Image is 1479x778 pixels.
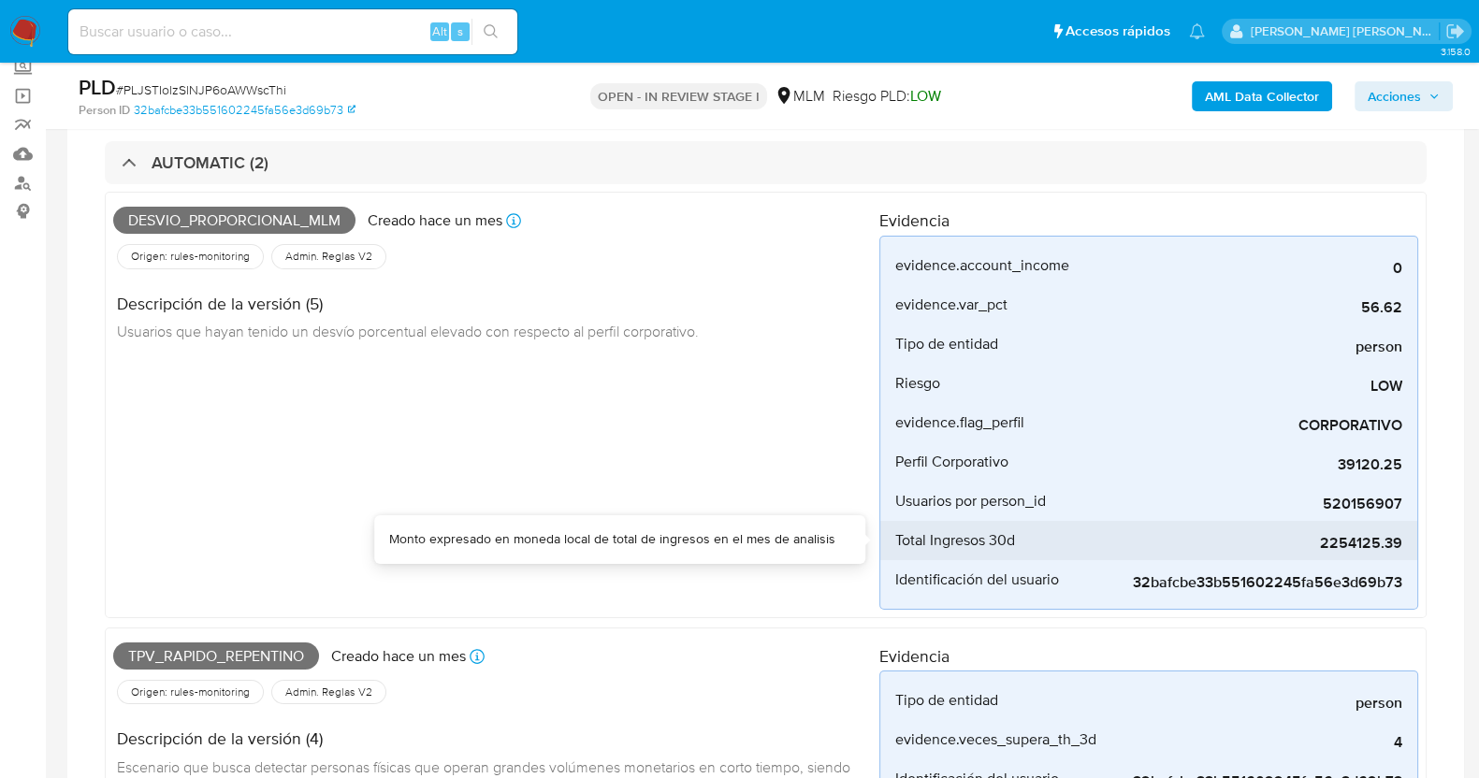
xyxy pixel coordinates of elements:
p: OPEN - IN REVIEW STAGE I [590,83,767,109]
span: Alt [432,22,447,40]
span: Acciones [1368,81,1421,111]
span: Accesos rápidos [1066,22,1170,41]
button: AML Data Collector [1192,81,1332,111]
span: # PLJSTIolzSlNJP6oAWWscThi [116,80,286,99]
h4: Descripción de la versión (4) [117,728,864,749]
button: Acciones [1355,81,1453,111]
span: Desvio_proporcional_mlm [113,207,355,235]
span: Admin. Reglas V2 [283,249,374,264]
span: Tpv_rapido_repentino [113,642,319,670]
span: Usuarios que hayan tenido un desvío porcentual elevado con respecto al perfil corporativo. [117,321,699,341]
span: Admin. Reglas V2 [283,684,374,699]
span: Origen: rules-monitoring [129,684,252,699]
div: AUTOMATIC (2) [105,141,1427,184]
p: Creado hace un mes [368,210,502,231]
h4: Descripción de la versión (5) [117,294,699,314]
b: PLD [79,72,116,102]
b: Person ID [79,102,130,119]
b: AML Data Collector [1205,81,1319,111]
p: baltazar.cabreradupeyron@mercadolibre.com.mx [1251,22,1440,40]
a: 32bafcbe33b551602245fa56e3d69b73 [134,102,355,119]
span: Riesgo PLD: [833,86,941,107]
h3: AUTOMATIC (2) [152,152,268,173]
a: Salir [1445,22,1465,41]
span: 3.158.0 [1440,44,1470,59]
div: MLM [775,86,825,107]
input: Buscar usuario o caso... [68,20,517,44]
span: LOW [910,85,941,107]
div: Monto expresado en moneda local de total de ingresos en el mes de analisis [389,530,835,549]
button: search-icon [471,19,510,45]
p: Creado hace un mes [331,646,466,667]
a: Notificaciones [1189,23,1205,39]
span: s [457,22,463,40]
span: Origen: rules-monitoring [129,249,252,264]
